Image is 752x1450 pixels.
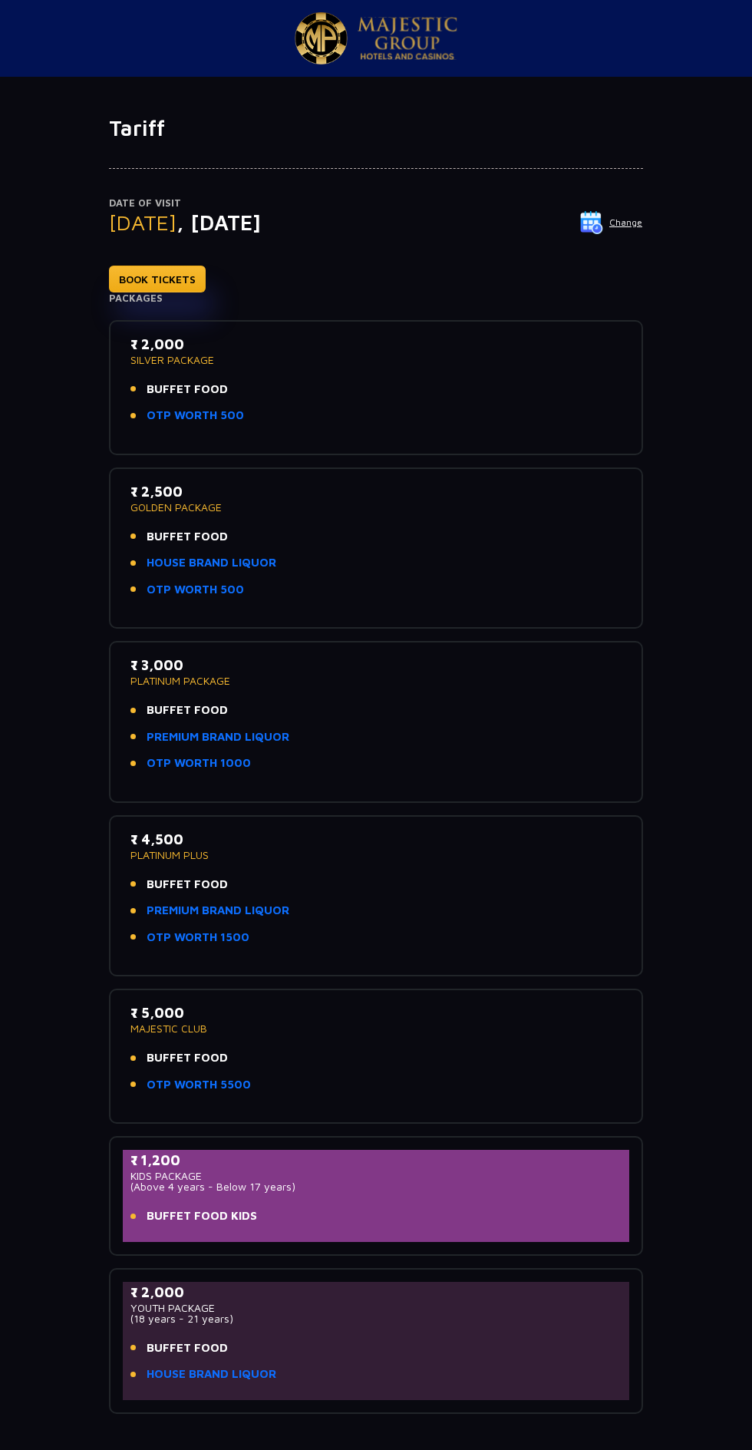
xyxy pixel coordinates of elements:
p: (Above 4 years - Below 17 years) [130,1181,622,1192]
a: OTP WORTH 500 [147,407,244,424]
p: GOLDEN PACKAGE [130,502,622,513]
a: OTP WORTH 1500 [147,929,249,946]
a: OTP WORTH 5500 [147,1076,251,1094]
a: PREMIUM BRAND LIQUOR [147,902,289,920]
h1: Tariff [109,115,643,141]
span: BUFFET FOOD [147,528,228,546]
a: PREMIUM BRAND LIQUOR [147,728,289,746]
a: OTP WORTH 1000 [147,755,251,772]
a: HOUSE BRAND LIQUOR [147,1366,276,1383]
span: BUFFET FOOD KIDS [147,1207,257,1225]
p: YOUTH PACKAGE [130,1303,622,1313]
p: ₹ 5,000 [130,1002,622,1023]
button: Change [579,210,643,235]
a: BOOK TICKETS [109,266,206,292]
p: ₹ 2,000 [130,1282,622,1303]
img: Majestic Pride [295,12,348,64]
p: KIDS PACKAGE [130,1171,622,1181]
p: ₹ 3,000 [130,655,622,675]
p: MAJESTIC CLUB [130,1023,622,1034]
p: PLATINUM PLUS [130,850,622,860]
a: HOUSE BRAND LIQUOR [147,554,276,572]
h4: Packages [109,292,643,305]
span: BUFFET FOOD [147,1049,228,1067]
p: Date of Visit [109,196,643,211]
span: BUFFET FOOD [147,876,228,893]
p: ₹ 1,200 [130,1150,622,1171]
span: BUFFET FOOD [147,381,228,398]
span: , [DATE] [176,210,261,235]
p: SILVER PACKAGE [130,355,622,365]
img: Majestic Pride [358,17,457,60]
p: PLATINUM PACKAGE [130,675,622,686]
p: ₹ 2,500 [130,481,622,502]
span: BUFFET FOOD [147,702,228,719]
a: OTP WORTH 500 [147,581,244,599]
span: BUFFET FOOD [147,1339,228,1357]
p: ₹ 2,000 [130,334,622,355]
p: (18 years - 21 years) [130,1313,622,1324]
span: [DATE] [109,210,176,235]
p: ₹ 4,500 [130,829,622,850]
